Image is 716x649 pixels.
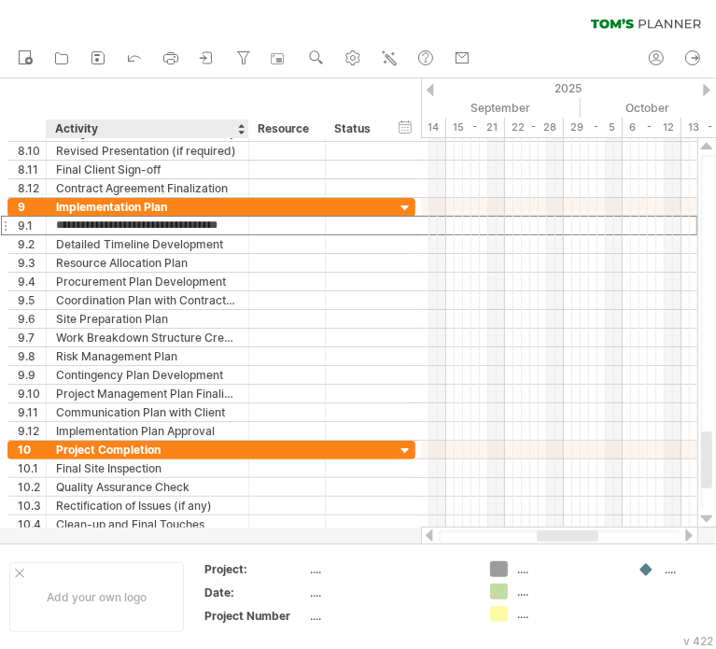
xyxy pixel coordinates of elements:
div: 9.10 [18,385,46,402]
div: 9.11 [18,403,46,421]
div: 9 [18,198,46,216]
div: 9.1 [18,217,46,234]
div: 9.7 [18,329,46,346]
div: 29 - 5 [564,118,623,137]
div: 6 - 12 [623,118,681,137]
div: 9.6 [18,310,46,328]
div: Risk Management Plan [56,347,239,365]
div: 9.12 [18,422,46,440]
div: v 422 [683,634,713,648]
div: 9.4 [18,273,46,290]
div: 8.10 [18,142,46,160]
div: Project: [204,561,307,577]
div: 15 - 21 [446,118,505,137]
div: Final Client Sign-off [56,161,239,178]
div: Contract Agreement Finalization [56,179,239,197]
div: Project Completion [56,441,239,459]
div: 22 - 28 [505,118,564,137]
div: September 2025 [329,98,581,118]
div: Resource [258,120,315,138]
div: 8.11 [18,161,46,178]
div: 9.8 [18,347,46,365]
div: .... [311,561,468,577]
div: .... [517,561,619,577]
div: Contingency Plan Development [56,366,239,384]
div: Revised Presentation (if required) [56,142,239,160]
div: 10.3 [18,497,46,515]
div: 10 [18,441,46,459]
div: .... [311,608,468,624]
div: 10.4 [18,515,46,533]
div: 10.1 [18,459,46,477]
div: Coordination Plan with Contractors [56,291,239,309]
div: Quality Assurance Check [56,478,239,496]
div: Site Preparation Plan [56,310,239,328]
div: 9.9 [18,366,46,384]
div: Implementation Plan Approval [56,422,239,440]
div: Procurement Plan Development [56,273,239,290]
div: Rectification of Issues (if any) [56,497,239,515]
div: Resource Allocation Plan [56,254,239,272]
div: Project Management Plan Finalization [56,385,239,402]
div: 9.5 [18,291,46,309]
div: Detailed Timeline Development [56,235,239,253]
div: Status [334,120,375,138]
div: Project Number [204,608,307,624]
div: 8.12 [18,179,46,197]
div: .... [517,606,619,622]
div: 9.3 [18,254,46,272]
div: Communication Plan with Client [56,403,239,421]
div: 10.2 [18,478,46,496]
div: Work Breakdown Structure Creation [56,329,239,346]
div: Clean-up and Final Touches [56,515,239,533]
div: Activity [55,120,238,138]
div: Date: [204,585,307,600]
div: Add your own logo [9,562,184,632]
div: .... [517,584,619,600]
div: Implementation Plan [56,198,239,216]
div: 9.2 [18,235,46,253]
div: Final Site Inspection [56,459,239,477]
div: .... [311,585,468,600]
